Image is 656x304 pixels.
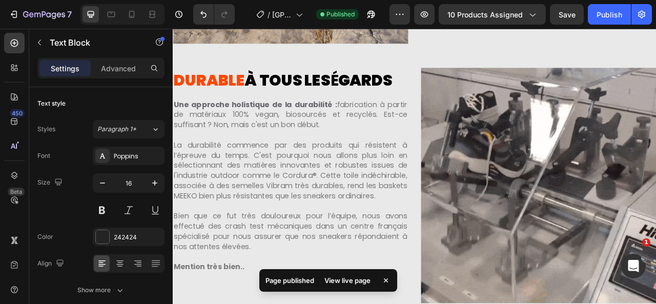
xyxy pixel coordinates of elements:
div: 450 [10,109,25,117]
button: Save [550,4,584,25]
p: Settings [51,63,79,74]
div: Beta [8,188,25,196]
p: 7 [67,8,72,21]
p: Advanced [101,63,136,74]
div: Publish [597,9,622,20]
div: View live page [318,273,377,288]
span: Save [559,10,576,19]
span: 10 products assigned [447,9,523,20]
button: 10 products assigned [439,4,546,25]
strong: Une approche holistique de la durabilité : [1,90,209,103]
span: / [268,9,270,20]
span: 1 [642,238,650,247]
p: Page published [265,275,314,286]
span: La durabilité commence par des produits qui résistent à l’épreuve du temps. C'est pourquoi nous a... [1,141,298,219]
div: 242424 [114,233,162,242]
span: Paragraph 1* [97,125,136,134]
iframe: Design area [173,29,656,304]
div: Size [37,176,65,190]
div: Show more [77,285,125,295]
span: Bien que ce fut très douloureux pour l’équipe, nous avons effectué des crash test mécaniques dans... [1,232,298,283]
div: Font [37,151,50,160]
button: Publish [588,4,631,25]
span: Published [326,10,355,19]
button: Paragraph 1* [93,120,165,138]
div: Undo/Redo [193,4,235,25]
div: Align [37,257,66,271]
strong: É [200,52,211,79]
span: [GP Check] Duplicate from CAPRA : la basket la plus polyvalente du marché [272,9,292,20]
div: Text style [37,99,66,108]
iframe: Intercom live chat [621,254,646,278]
button: Show more [37,281,165,299]
button: 7 [4,4,76,25]
p: Text Block [50,36,137,49]
div: Styles [37,125,55,134]
div: Poppins [114,152,162,161]
span: fabrication à partir de matériaux 100% vegan, biosourcés et recyclés. Est-ce suffisant ? Non, mai... [1,90,298,128]
div: Color [37,232,53,241]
